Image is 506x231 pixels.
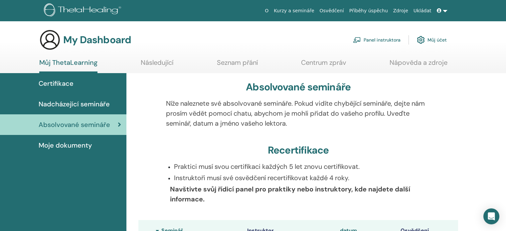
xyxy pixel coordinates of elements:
[246,81,351,93] h3: Absolvované semináře
[63,34,131,46] h3: My Dashboard
[317,5,347,17] a: Osvědčení
[174,173,431,183] p: Instruktoři musí své osvědčení recertifikovat každé 4 roky.
[39,99,110,109] span: Nadcházející semináře
[174,162,431,172] p: Praktici musí svou certifikaci každých 5 let znovu certifikovat.
[39,140,92,150] span: Moje dokumenty
[353,33,401,47] a: Panel instruktora
[353,37,361,43] img: chalkboard-teacher.svg
[301,58,346,71] a: Centrum zpráv
[39,58,97,73] a: Můj ThetaLearning
[44,3,123,18] img: logo.png
[262,5,271,17] a: O
[271,5,317,17] a: Kurzy a semináře
[268,144,329,156] h3: Recertifikace
[166,98,431,128] p: Níže naleznete své absolvované semináře. Pokud vidíte chybějící semináře, dejte nám prosím vědět ...
[417,34,425,46] img: cog.svg
[347,5,391,17] a: Příběhy úspěchu
[141,58,173,71] a: Následující
[217,58,258,71] a: Seznam přání
[39,78,74,88] span: Certifikace
[391,5,411,17] a: Zdroje
[170,185,410,203] b: Navštivte svůj řídicí panel pro praktiky nebo instruktory, kde najdete další informace.
[483,208,499,224] div: Open Intercom Messenger
[39,120,110,130] span: Absolvované semináře
[417,33,447,47] a: Můj účet
[39,29,61,51] img: generic-user-icon.jpg
[411,5,434,17] a: Ukládat
[390,58,447,71] a: Nápověda a zdroje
